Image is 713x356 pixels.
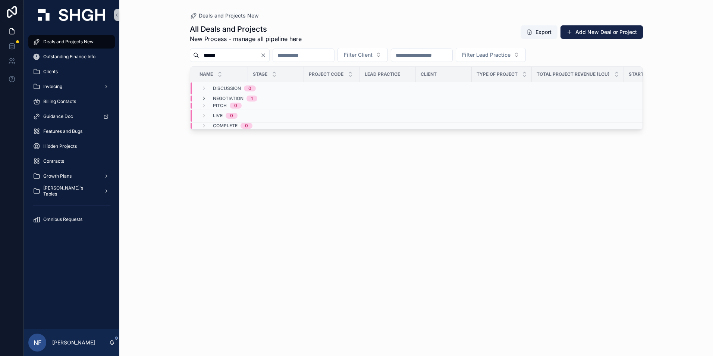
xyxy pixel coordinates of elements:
button: Add New Deal or Project [560,25,643,39]
span: Hidden Projects [43,143,77,149]
a: Deals and Projects New [190,12,259,19]
span: Negotiation [213,96,244,102]
span: Start Date [629,71,656,77]
a: Hidden Projects [28,140,115,153]
div: 1 [251,96,253,102]
span: Omnibus Requests [43,216,82,222]
span: Total Project Revenue (LCU) [537,71,610,77]
button: Export [521,25,557,39]
span: Name [200,71,213,77]
h1: All Deals and Projects [190,24,302,34]
span: Complete [213,123,238,129]
span: Guidance Doc [43,113,73,119]
span: New Process - manage all pipeline here [190,34,302,43]
span: Features and Bugs [43,128,82,134]
span: Client [421,71,437,77]
span: Growth Plans [43,173,72,179]
span: Billing Contacts [43,99,76,104]
span: Outstanding Finance Info [43,54,95,60]
div: 0 [245,123,248,129]
span: Discussion [213,85,241,91]
span: Deals and Projects New [199,12,259,19]
span: Deals and Projects New [43,39,94,45]
a: Billing Contacts [28,95,115,108]
div: 0 [234,103,237,109]
button: Select Button [456,48,526,62]
a: Guidance Doc [28,110,115,123]
div: 0 [230,113,233,119]
a: Clients [28,65,115,78]
span: Filter Lead Practice [462,51,511,59]
span: [PERSON_NAME]'s Tables [43,185,98,197]
a: Invoicing [28,80,115,93]
a: Omnibus Requests [28,213,115,226]
span: Lead Practice [365,71,400,77]
span: Invoicing [43,84,62,90]
a: [PERSON_NAME]'s Tables [28,184,115,198]
button: Clear [260,52,269,58]
div: scrollable content [24,30,119,236]
span: Stage [253,71,267,77]
a: Contracts [28,154,115,168]
span: Pitch [213,103,227,109]
span: NF [34,338,41,347]
span: Filter Client [344,51,373,59]
span: Clients [43,69,58,75]
img: App logo [38,9,105,21]
div: 0 [248,85,251,91]
span: Project Code [309,71,343,77]
a: Features and Bugs [28,125,115,138]
span: Contracts [43,158,64,164]
a: Deals and Projects New [28,35,115,49]
span: Live [213,113,223,119]
a: Growth Plans [28,169,115,183]
p: [PERSON_NAME] [52,339,95,346]
a: Outstanding Finance Info [28,50,115,63]
button: Select Button [337,48,388,62]
span: Type of Project [477,71,518,77]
